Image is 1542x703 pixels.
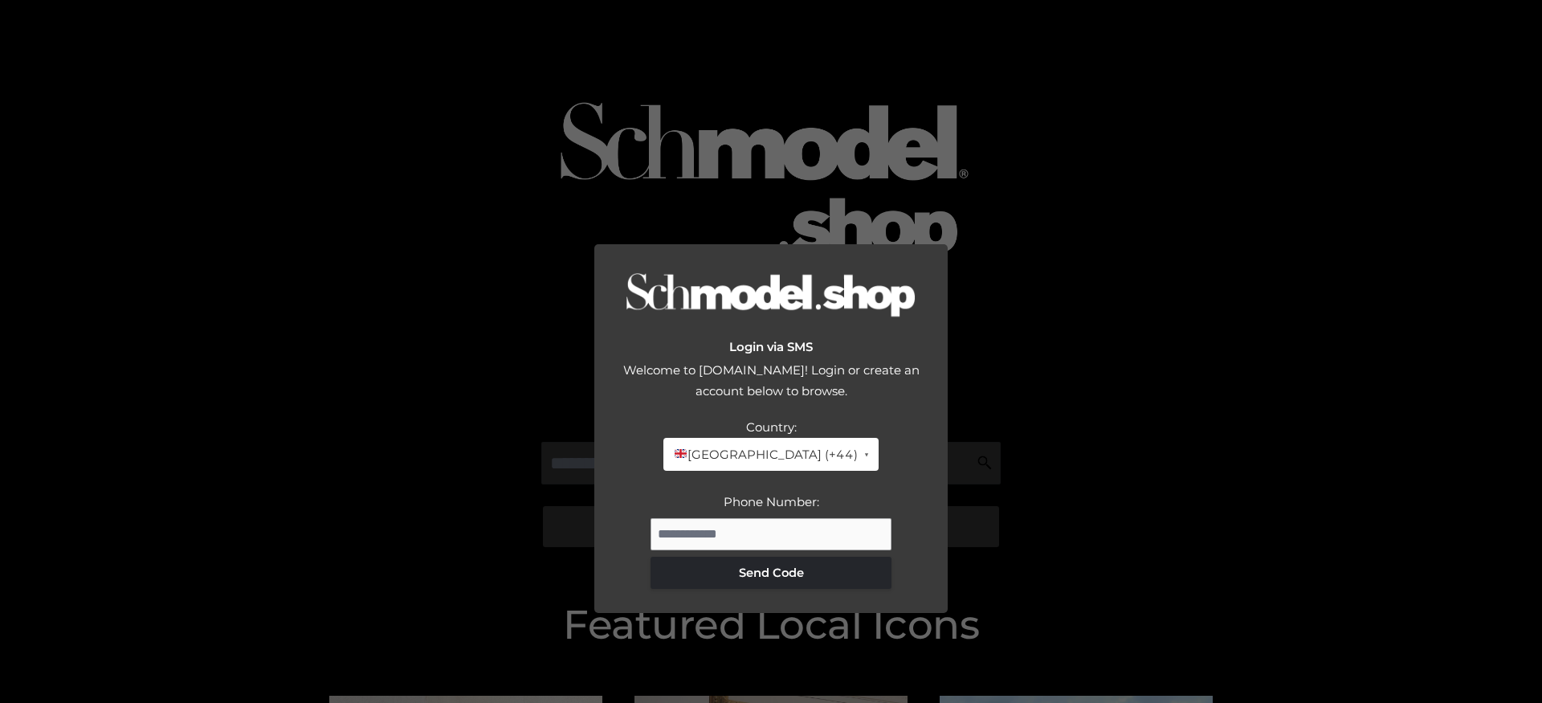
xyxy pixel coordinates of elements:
img: Logo [626,272,916,320]
button: Send Code [651,557,891,589]
label: Phone Number: [724,494,819,509]
label: Country: [746,419,797,435]
span: [GEOGRAPHIC_DATA] (+44) [673,444,857,465]
h2: Login via SMS [610,340,932,354]
div: Welcome to [DOMAIN_NAME]! Login or create an account below to browse. [610,360,932,417]
img: 🇬🇧 [675,448,687,460]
